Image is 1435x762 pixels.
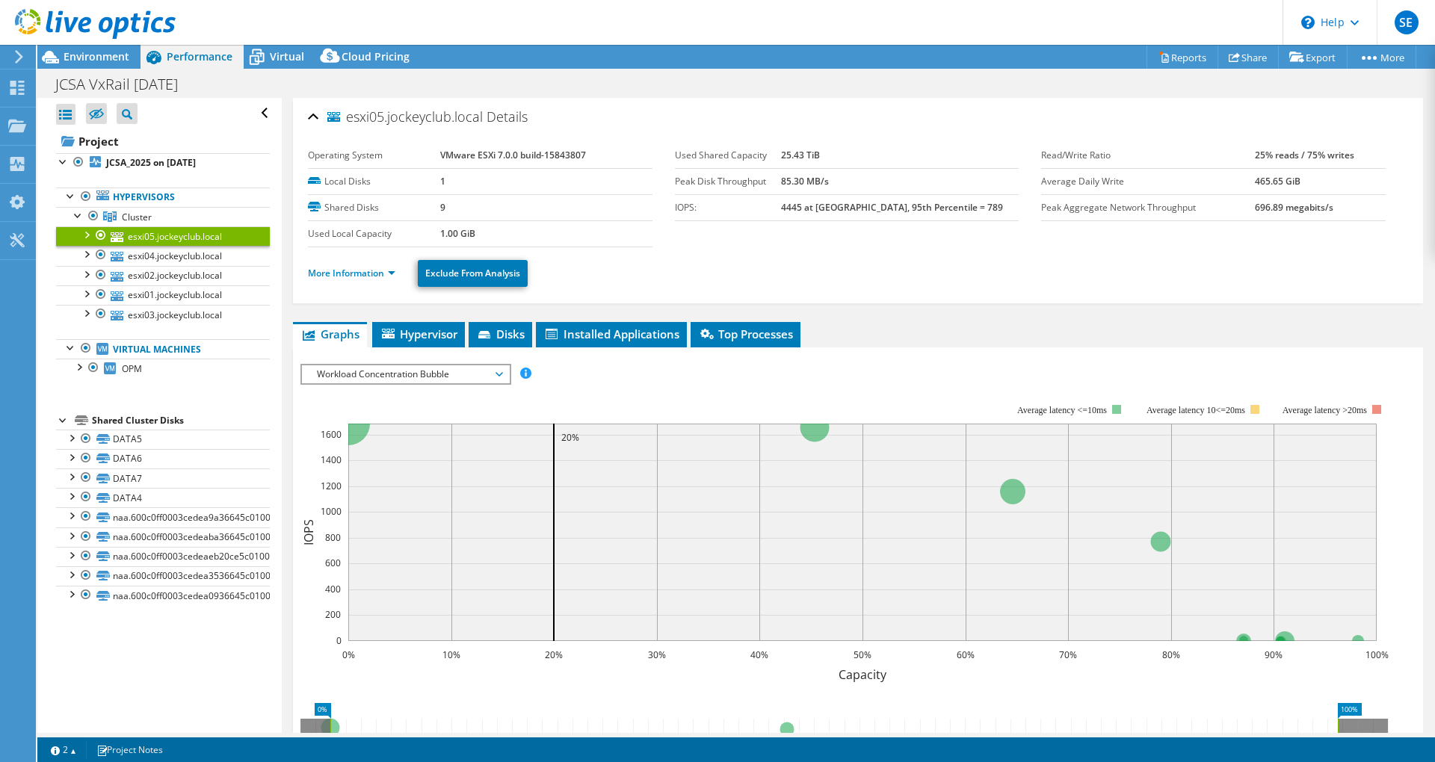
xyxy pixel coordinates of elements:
label: Read/Write Ratio [1041,148,1255,163]
text: 600 [325,557,341,569]
b: 25.43 TiB [781,149,820,161]
b: 1 [440,175,445,188]
span: Graphs [300,326,359,341]
text: 1600 [321,428,342,441]
a: OPM [56,359,270,378]
a: naa.600c0ff0003cedea9a36645c01000000 [56,507,270,527]
h1: JCSA VxRail [DATE] [49,76,201,93]
a: Project [56,129,270,153]
text: 30% [648,648,666,661]
text: 800 [325,531,341,544]
span: esxi05.jockeyclub.local [327,110,483,125]
a: naa.600c0ff0003cedeaeb20ce5c01000000 [56,547,270,566]
b: 9 [440,201,445,214]
span: SE [1395,10,1419,34]
a: Exclude From Analysis [418,260,528,287]
span: Installed Applications [543,326,679,341]
span: Hypervisor [380,326,457,341]
a: Export [1278,46,1348,69]
tspan: Average latency 10<=20ms [1147,405,1245,415]
text: 20% [561,431,579,444]
a: Cluster [56,207,270,226]
b: 465.65 GiB [1255,175,1300,188]
text: 50% [854,648,871,661]
a: DATA7 [56,468,270,488]
a: Hypervisors [56,188,270,207]
text: 20% [545,648,563,661]
span: Performance [167,49,232,63]
a: Share [1218,46,1279,69]
text: 1200 [321,480,342,492]
a: DATA4 [56,488,270,507]
b: 25% reads / 75% writes [1255,149,1354,161]
text: Capacity [839,666,887,683]
text: 1400 [321,453,342,466]
text: 90% [1265,648,1283,661]
a: DATA5 [56,430,270,449]
span: Workload Concentration Bubble [309,365,502,383]
b: 696.89 megabits/s [1255,201,1333,214]
text: 40% [750,648,768,661]
a: More Information [308,267,395,279]
span: Cluster [122,211,152,223]
svg: \n [1301,16,1315,29]
a: JCSA_2025 on [DATE] [56,153,270,173]
b: JCSA_2025 on [DATE] [106,156,196,169]
text: 70% [1059,648,1077,661]
a: naa.600c0ff0003cedea3536645c01000000 [56,566,270,586]
label: Used Local Capacity [308,226,440,241]
text: 1000 [321,505,342,518]
span: Disks [476,326,525,341]
text: Average latency >20ms [1283,405,1367,415]
label: Operating System [308,148,440,163]
a: DATA6 [56,449,270,468]
label: Used Shared Capacity [675,148,781,163]
label: Peak Aggregate Network Throughput [1041,200,1255,215]
text: 0% [342,648,355,661]
span: Top Processes [698,326,793,341]
a: More [1347,46,1416,69]
text: 10% [442,648,460,661]
label: IOPS: [675,200,781,215]
a: Project Notes [86,740,173,759]
tspan: Average latency <=10ms [1017,405,1107,415]
text: 60% [957,648,975,661]
text: 200 [325,608,341,621]
a: esxi05.jockeyclub.local [56,226,270,246]
label: Peak Disk Throughput [675,174,781,189]
span: Virtual [270,49,304,63]
span: Environment [64,49,129,63]
b: 1.00 GiB [440,227,475,240]
text: 80% [1162,648,1180,661]
a: esxi01.jockeyclub.local [56,285,270,305]
text: 100% [1365,648,1389,661]
b: 4445 at [GEOGRAPHIC_DATA], 95th Percentile = 789 [781,201,1003,214]
span: OPM [122,362,142,375]
a: esxi03.jockeyclub.local [56,305,270,324]
span: Cloud Pricing [342,49,410,63]
a: naa.600c0ff0003cedea0936645c01000000 [56,586,270,605]
label: Shared Disks [308,200,440,215]
label: Average Daily Write [1041,174,1255,189]
a: Reports [1147,46,1218,69]
a: esxi04.jockeyclub.local [56,246,270,265]
a: naa.600c0ff0003cedeaba36645c01000000 [56,527,270,547]
text: IOPS [300,519,317,545]
a: esxi02.jockeyclub.local [56,266,270,285]
a: Virtual Machines [56,339,270,359]
span: Details [487,108,528,126]
text: 0 [336,634,342,647]
text: 400 [325,583,341,595]
b: VMware ESXi 7.0.0 build-15843807 [440,149,586,161]
div: Shared Cluster Disks [92,412,270,430]
b: 85.30 MB/s [781,175,829,188]
a: 2 [40,740,87,759]
label: Local Disks [308,174,440,189]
